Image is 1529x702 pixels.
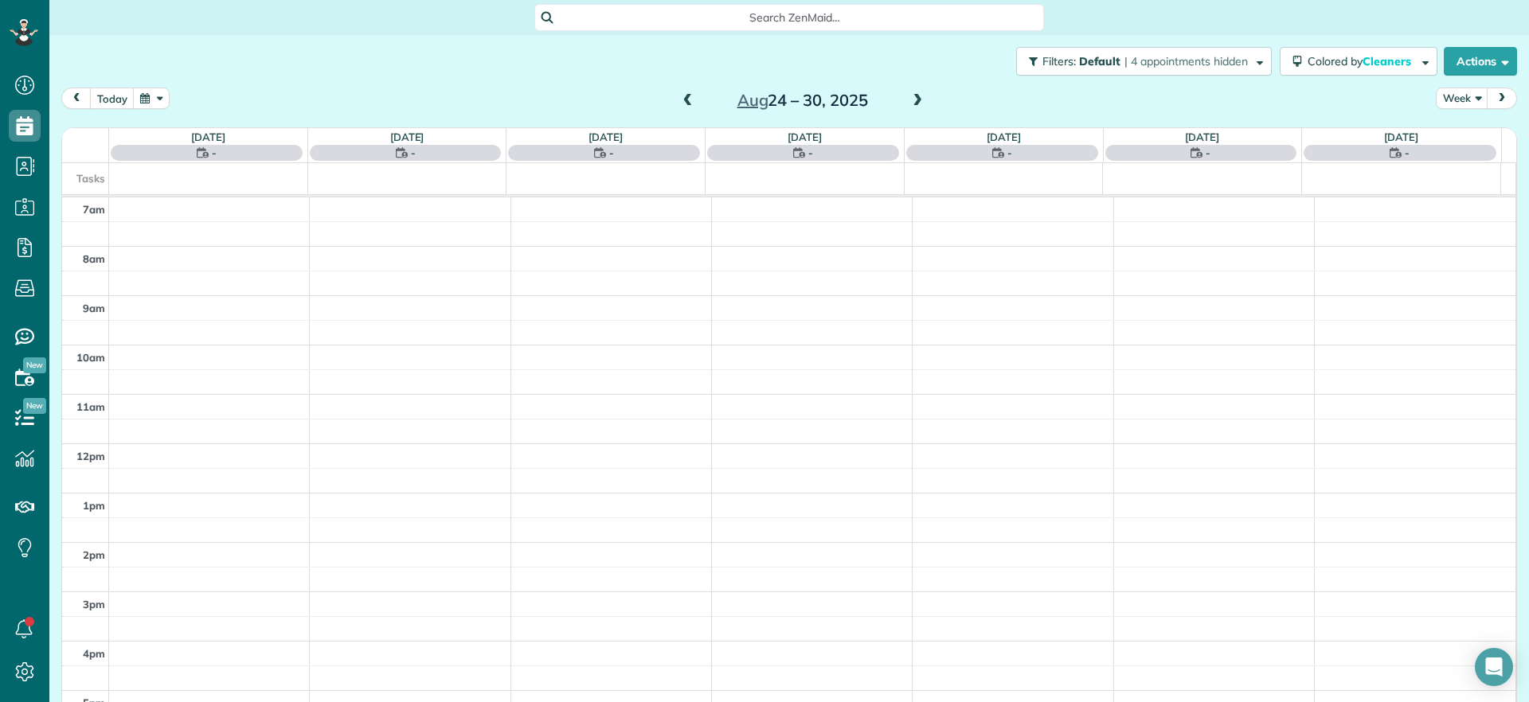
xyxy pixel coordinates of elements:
[1206,145,1210,161] span: -
[1363,54,1414,68] span: Cleaners
[90,88,135,109] button: today
[83,302,105,314] span: 9am
[61,88,92,109] button: prev
[1016,47,1272,76] button: Filters: Default | 4 appointments hidden
[589,131,623,143] a: [DATE]
[1444,47,1517,76] button: Actions
[411,145,416,161] span: -
[1308,54,1417,68] span: Colored by
[83,647,105,660] span: 4pm
[1475,648,1513,686] div: Open Intercom Messenger
[191,131,225,143] a: [DATE]
[76,172,105,185] span: Tasks
[212,145,217,161] span: -
[609,145,614,161] span: -
[1042,54,1076,68] span: Filters:
[83,548,105,561] span: 2pm
[808,145,813,161] span: -
[703,92,902,109] h2: 24 – 30, 2025
[76,351,105,364] span: 10am
[23,398,46,414] span: New
[83,252,105,265] span: 8am
[76,400,105,413] span: 11am
[1007,145,1012,161] span: -
[1185,131,1219,143] a: [DATE]
[1487,88,1517,109] button: next
[1079,54,1121,68] span: Default
[76,450,105,462] span: 12pm
[1436,88,1488,109] button: Week
[83,499,105,512] span: 1pm
[1384,131,1418,143] a: [DATE]
[788,131,822,143] a: [DATE]
[390,131,424,143] a: [DATE]
[23,357,46,373] span: New
[1124,54,1248,68] span: | 4 appointments hidden
[737,90,768,110] span: Aug
[83,598,105,610] span: 3pm
[1405,145,1410,161] span: -
[987,131,1021,143] a: [DATE]
[1280,47,1437,76] button: Colored byCleaners
[83,203,105,216] span: 7am
[1008,47,1272,76] a: Filters: Default | 4 appointments hidden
